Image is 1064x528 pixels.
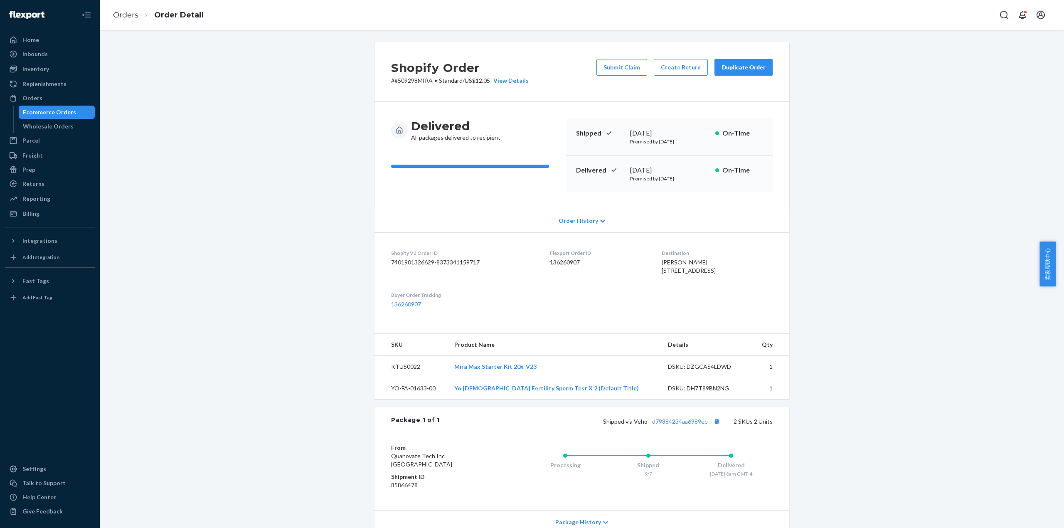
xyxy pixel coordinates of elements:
[5,192,95,205] a: Reporting
[22,165,35,174] div: Prep
[5,234,95,247] button: Integrations
[5,91,95,105] a: Orders
[440,416,773,427] div: 2 SKUs 2 Units
[22,493,56,501] div: Help Center
[550,258,648,266] dd: 136260907
[630,138,709,145] p: Promised by [DATE]
[661,334,753,356] th: Details
[722,128,763,138] p: On-Time
[113,10,138,20] a: Orders
[9,11,44,19] img: Flexport logo
[490,76,529,85] button: View Details
[714,59,773,76] button: Duplicate Order
[1014,7,1031,23] button: Open notifications
[524,461,607,469] div: Processing
[5,149,95,162] a: Freight
[607,461,690,469] div: Shipped
[576,128,623,138] p: Shipped
[5,207,95,220] a: Billing
[22,294,52,301] div: Add Fast Tag
[23,108,76,116] div: Ecommerce Orders
[5,62,95,76] a: Inventory
[22,277,49,285] div: Fast Tags
[19,120,95,133] a: Wholesale Orders
[374,356,448,378] td: KTUS0022
[690,461,773,469] div: Delivered
[22,80,66,88] div: Replenishments
[1039,242,1056,286] button: 卖家帮助中心
[78,7,95,23] button: Close Navigation
[5,476,95,490] a: Talk to Support
[722,63,766,72] div: Duplicate Order
[391,301,421,308] a: 136260907
[22,36,39,44] div: Home
[448,334,661,356] th: Product Name
[22,254,59,261] div: Add Integration
[5,47,95,61] a: Inbounds
[22,210,39,218] div: Billing
[411,118,500,133] h3: Delivered
[5,134,95,147] a: Parcel
[374,334,448,356] th: SKU
[154,10,204,20] a: Order Detail
[391,258,537,266] dd: 7401901326629-8373341159717
[5,251,95,264] a: Add Integration
[630,165,709,175] div: [DATE]
[22,180,44,188] div: Returns
[106,3,210,27] ol: breadcrumbs
[5,77,95,91] a: Replenishments
[5,163,95,176] a: Prep
[19,106,95,119] a: Ecommerce Orders
[391,473,490,481] dt: Shipment ID
[22,465,46,473] div: Settings
[550,249,648,257] dt: Flexport Order ID
[752,356,789,378] td: 1
[391,452,452,468] span: Quanovate Tech Inc [GEOGRAPHIC_DATA]
[607,470,690,477] div: 9/7
[5,462,95,476] a: Settings
[22,136,40,145] div: Parcel
[22,237,57,245] div: Integrations
[5,33,95,47] a: Home
[555,518,601,526] span: Package History
[5,291,95,304] a: Add Fast Tag
[752,377,789,399] td: 1
[668,363,746,371] div: DSKU: DZGCAS4LDWD
[5,491,95,504] a: Help Center
[22,50,48,58] div: Inbounds
[391,481,490,489] dd: 85866478
[391,291,537,299] dt: Buyer Order Tracking
[662,249,773,257] dt: Destination
[434,77,437,84] span: •
[391,444,490,452] dt: From
[596,59,647,76] button: Submit Claim
[391,76,529,85] p: # #509298MIRA / US$12.05
[662,259,716,274] span: [PERSON_NAME] [STREET_ADDRESS]
[22,94,42,102] div: Orders
[22,479,66,487] div: Talk to Support
[439,77,463,84] span: Standard
[5,177,95,190] a: Returns
[5,274,95,288] button: Fast Tags
[668,384,746,392] div: DSKU: DH7T89BN2NG
[690,470,773,477] div: [DATE] 8am GMT-4
[652,418,708,425] a: d79384234aa6989eb
[391,249,537,257] dt: Shopify V3 Order ID
[1032,7,1049,23] button: Open account menu
[411,118,500,142] div: All packages delivered to recipient
[630,128,709,138] div: [DATE]
[630,175,709,182] p: Promised by [DATE]
[454,385,639,392] a: Yo [DEMOGRAPHIC_DATA] Fertility Sperm Test X 2 (Default Title)
[374,377,448,399] td: YO-FA-01633-00
[711,416,722,427] button: Copy tracking number
[391,416,440,427] div: Package 1 of 1
[22,195,50,203] div: Reporting
[996,7,1012,23] button: Open Search Box
[454,363,537,370] a: Mira Max Starter Kit 20x-V23
[22,151,43,160] div: Freight
[576,165,623,175] p: Delivered
[654,59,708,76] button: Create Return
[22,507,63,516] div: Give Feedback
[752,334,789,356] th: Qty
